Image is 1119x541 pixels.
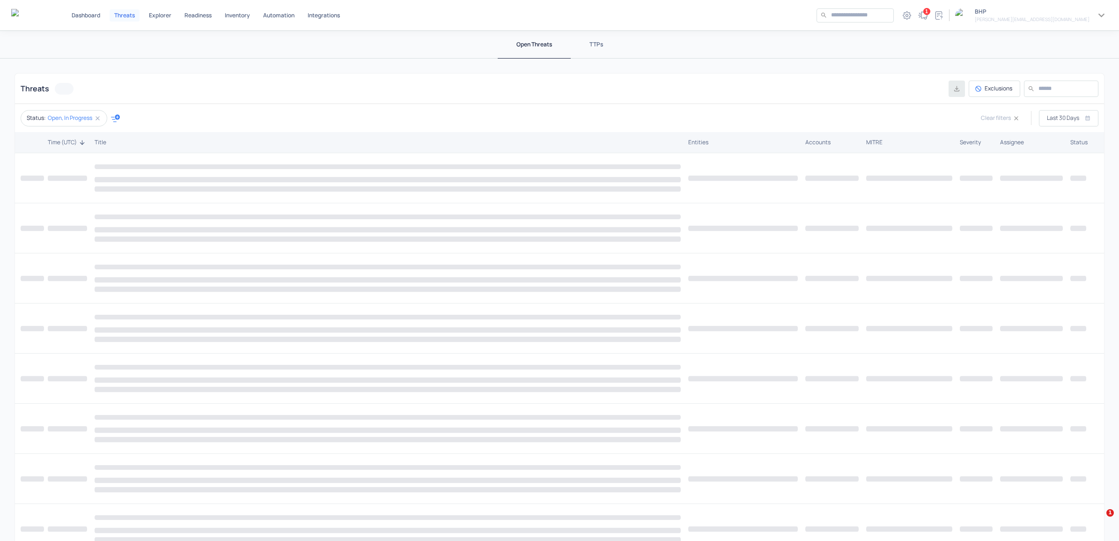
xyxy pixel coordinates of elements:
[969,81,1020,97] button: View exclusion rules
[981,110,1020,126] button: Clear filters
[181,9,215,22] button: Readiness
[955,8,969,22] img: organization logo
[225,13,250,18] p: Inventory
[263,13,294,18] p: Automation
[960,139,993,146] div: Severity
[1047,114,1079,122] h5: Last 30 Days
[95,139,681,146] div: Title
[975,7,1090,15] p: BHP
[571,30,622,59] button: TTPs
[1000,139,1063,146] div: Assignee
[11,9,45,21] img: Gem Security
[48,114,92,122] p: Open, In Progress
[916,8,930,22] div: What's new
[110,9,140,22] button: Threats
[304,9,344,22] button: Integrations
[11,9,45,22] a: Gem Security
[259,9,298,22] button: Automation
[805,139,859,146] div: Accounts
[498,30,571,59] button: Open Threats
[1070,139,1086,146] div: Status
[915,8,930,23] button: What's new1
[149,13,171,18] p: Explorer
[221,9,254,22] button: Inventory
[1087,509,1110,532] iframe: Intercom live chat
[114,13,135,18] p: Threats
[68,9,104,22] button: Dashboard
[688,139,798,146] div: Entities
[899,8,914,23] button: Settings
[931,8,946,23] button: Documentation
[900,8,914,22] div: Settings
[932,8,946,22] div: Documentation
[1106,509,1114,517] span: 1
[184,13,212,18] p: Readiness
[866,139,952,146] div: MITRE
[949,81,965,97] div: Export
[21,83,74,95] div: Threats
[308,13,340,18] p: Integrations
[923,8,930,15] div: 1
[975,15,1090,23] h6: [PERSON_NAME][EMAIL_ADDRESS][DOMAIN_NAME]
[145,9,175,22] button: Explorer
[72,13,100,18] p: Dashboard
[48,139,87,146] div: Time (UTC)
[27,114,46,122] p: Status:
[955,7,1108,23] button: organization logoBHP[PERSON_NAME][EMAIL_ADDRESS][DOMAIN_NAME]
